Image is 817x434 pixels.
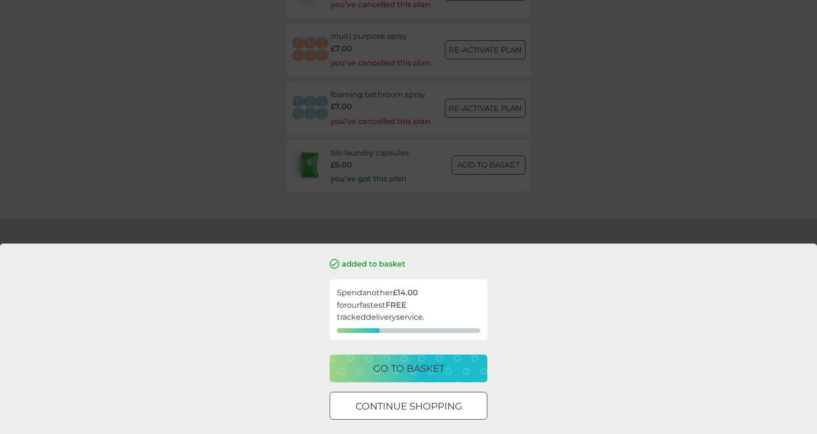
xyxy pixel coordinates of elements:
[393,288,418,297] strong: £14.00
[342,258,406,270] p: added to basket
[330,355,487,382] button: go to basket
[330,392,487,420] button: continue shopping
[373,361,444,376] p: go to basket
[386,300,407,310] strong: FREE
[355,399,462,414] p: continue shopping
[337,287,480,323] p: Spend another for our fastest tracked delivery service.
